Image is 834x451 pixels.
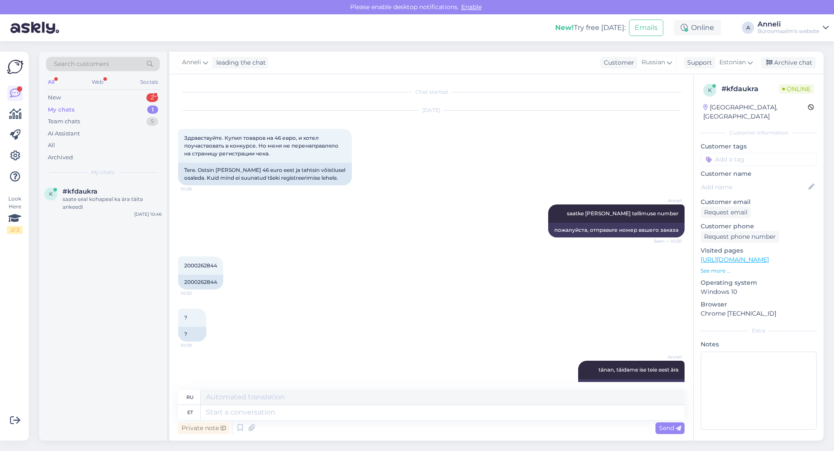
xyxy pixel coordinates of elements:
[701,340,817,349] p: Notes
[178,163,352,185] div: Tere. Ostsin [PERSON_NAME] 46 euro eest ja tahtsin võistlusel osaleda. Kuid mind ei suunatud tšek...
[48,129,80,138] div: AI Assistant
[599,366,678,373] span: tänan, täidame ise teie eest ära
[178,327,206,342] div: ?
[91,168,115,176] span: My chats
[184,262,217,269] span: 2000262844
[758,28,819,35] div: Büroomaailm's website
[186,390,194,405] div: ru
[146,117,158,126] div: 5
[719,58,746,67] span: Estonian
[742,22,754,34] div: A
[701,129,817,137] div: Customer information
[701,231,779,243] div: Request phone number
[701,169,817,178] p: Customer name
[659,424,681,432] span: Send
[46,76,56,88] div: All
[178,88,685,96] div: Chat started
[701,327,817,335] div: Extra
[674,20,721,36] div: Online
[181,342,213,349] span: 10:39
[701,278,817,287] p: Operating system
[48,153,73,162] div: Archived
[629,20,663,36] button: Emails
[761,57,816,69] div: Archive chat
[49,191,53,197] span: k
[7,195,23,234] div: Look Here
[701,256,769,263] a: [URL][DOMAIN_NAME]
[178,422,229,434] div: Private note
[600,58,634,67] div: Customer
[567,210,678,217] span: saatke [PERSON_NAME] tellimuse number
[178,106,685,114] div: [DATE]
[649,354,682,360] span: Anneli
[701,142,817,151] p: Customer tags
[146,93,158,102] div: 2
[758,21,819,28] div: Anneli
[181,186,213,192] span: 10:28
[459,3,484,11] span: Enable
[134,211,162,217] div: [DATE] 10:46
[139,76,160,88] div: Socials
[48,105,75,114] div: My chats
[213,58,266,67] div: leading the chat
[90,76,105,88] div: Web
[701,207,751,218] div: Request email
[182,58,201,67] span: Anneli
[555,23,625,33] div: Try free [DATE]:
[649,238,682,244] span: Seen ✓ 10:30
[555,23,574,32] b: New!
[758,21,829,35] a: AnneliBüroomaailm's website
[779,84,814,94] span: Online
[701,198,817,207] p: Customer email
[63,188,97,195] span: #kfdaukra
[48,141,55,150] div: All
[63,195,162,211] div: saate seal kohapeal ka ära täita ankeedi
[708,87,712,93] span: k
[701,153,817,166] input: Add a tag
[181,290,213,296] span: 10:30
[701,267,817,275] p: See more ...
[701,222,817,231] p: Customer phone
[684,58,712,67] div: Support
[701,300,817,309] p: Browser
[48,93,61,102] div: New
[7,226,23,234] div: 2 / 3
[187,405,193,420] div: et
[7,59,23,75] img: Askly Logo
[578,379,685,394] div: Спасибо, мы заполним его за вас.
[548,223,685,237] div: пожалуйста, отправьте номер вашего заказа
[649,198,682,204] span: Anneli
[48,117,80,126] div: Team chats
[703,103,808,121] div: [GEOGRAPHIC_DATA], [GEOGRAPHIC_DATA]
[147,105,158,114] div: 1
[184,135,340,157] span: Здравствуйте. Купил товаров на 46 евро, и хотел поучаствовать в конкурсе. Но меня не перенаправля...
[54,59,109,69] span: Search customers
[642,58,665,67] span: Russian
[701,309,817,318] p: Chrome [TECHNICAL_ID]
[178,275,223,290] div: 2000262844
[701,182,807,192] input: Add name
[701,287,817,296] p: Windows 10
[721,84,779,94] div: # kfdaukra
[184,314,187,321] span: ?
[701,246,817,255] p: Visited pages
